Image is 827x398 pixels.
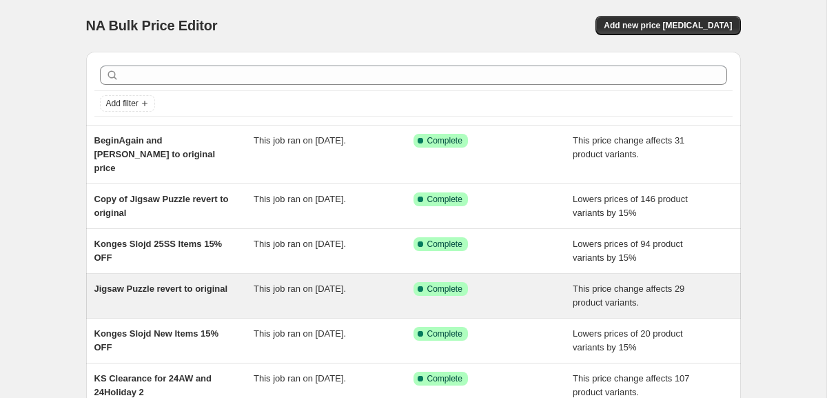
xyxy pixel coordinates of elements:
[573,239,683,263] span: Lowers prices of 94 product variants by 15%
[254,283,346,294] span: This job ran on [DATE].
[254,239,346,249] span: This job ran on [DATE].
[86,18,218,33] span: NA Bulk Price Editor
[573,373,690,397] span: This price change affects 107 product variants.
[604,20,732,31] span: Add new price [MEDICAL_DATA]
[595,16,740,35] button: Add new price [MEDICAL_DATA]
[427,373,462,384] span: Complete
[100,95,155,112] button: Add filter
[427,194,462,205] span: Complete
[94,283,228,294] span: Jigsaw Puzzle revert to original
[94,135,216,173] span: BeginAgain and [PERSON_NAME] to original price
[573,194,688,218] span: Lowers prices of 146 product variants by 15%
[106,98,139,109] span: Add filter
[254,328,346,339] span: This job ran on [DATE].
[94,239,223,263] span: Konges Slojd 25SS Items 15% OFF
[94,194,229,218] span: Copy of Jigsaw Puzzle revert to original
[427,328,462,339] span: Complete
[94,373,212,397] span: KS Clearance for 24AW and 24Holiday 2
[94,328,219,352] span: Konges Slojd New Items 15% OFF
[573,328,683,352] span: Lowers prices of 20 product variants by 15%
[427,283,462,295] span: Complete
[254,135,346,146] span: This job ran on [DATE].
[427,239,462,250] span: Complete
[573,283,684,308] span: This price change affects 29 product variants.
[254,194,346,204] span: This job ran on [DATE].
[254,373,346,384] span: This job ran on [DATE].
[427,135,462,146] span: Complete
[573,135,684,159] span: This price change affects 31 product variants.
